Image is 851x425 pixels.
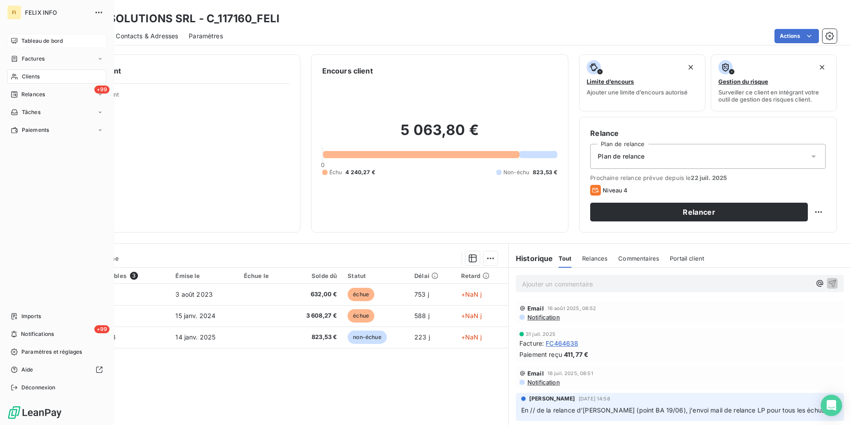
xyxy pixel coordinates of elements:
span: 823,53 € [533,168,557,176]
span: 753 j [414,290,429,298]
div: Délai [414,272,450,279]
span: Limite d’encours [587,78,634,85]
span: non-échue [348,331,386,344]
span: Notification [527,379,560,386]
span: Facture : [519,339,544,348]
span: 3 août 2023 [175,290,213,298]
span: 3 608,27 € [292,311,337,320]
span: Paiements [22,126,49,134]
span: échue [348,288,374,301]
span: 588 j [414,312,430,319]
div: Solde dû [292,272,337,279]
span: 0 [321,161,324,168]
div: Open Intercom Messenger [821,395,842,416]
span: 14 janv. 2025 [175,333,215,341]
span: FC464638 [546,339,578,348]
span: 16 août 2025, 08:52 [547,306,596,311]
a: Paiements [7,123,106,137]
h3: MDM SOLUTIONS SRL - C_117160_FELI [78,11,280,27]
span: Échu [329,168,342,176]
span: 15 janv. 2024 [175,312,215,319]
span: Plan de relance [598,152,644,161]
span: 3 [130,272,138,280]
span: Propriétés Client [72,91,289,103]
h6: Informations client [54,65,289,76]
span: 223 j [414,333,430,341]
span: Tout [559,255,572,262]
span: 632,00 € [292,290,337,299]
span: Gestion du risque [718,78,768,85]
span: Clients [22,73,40,81]
span: 22 juil. 2025 [691,174,727,181]
span: 411,77 € [564,350,588,359]
div: FI [7,5,21,20]
span: 4 240,27 € [345,168,375,176]
span: +NaN j [461,333,482,341]
span: Tâches [22,108,41,116]
span: échue [348,309,374,323]
a: Tâches [7,105,106,119]
h6: Historique [509,253,553,264]
h6: Encours client [322,65,373,76]
span: [DATE] 14:58 [579,396,610,401]
div: Retard [461,272,503,279]
span: Factures [22,55,45,63]
span: Notification [527,314,560,321]
span: En // de la relance d'[PERSON_NAME] (point BA 19/06), j'envoi mail de relance LP pour tous les échus [521,406,825,414]
span: Paiement reçu [519,350,562,359]
button: Actions [774,29,819,43]
span: +NaN j [461,312,482,319]
span: Niveau 4 [603,187,628,194]
img: Logo LeanPay [7,405,62,420]
a: Tableau de bord [7,34,106,48]
span: 31 juil. 2025 [526,331,555,337]
span: Email [527,305,544,312]
span: 16 juil. 2025, 08:51 [547,371,593,376]
span: Imports [21,312,41,320]
a: Aide [7,363,106,377]
span: Paramètres [189,32,223,41]
span: Surveiller ce client en intégrant votre outil de gestion des risques client. [718,89,829,103]
button: Relancer [590,203,808,221]
a: Factures [7,52,106,66]
div: Statut [348,272,404,279]
h6: Relance [590,128,826,139]
span: Email [527,370,544,377]
span: Tableau de bord [21,37,63,45]
span: FELIX INFO [25,9,89,16]
div: Émise le [175,272,233,279]
span: Relances [21,90,45,98]
span: 823,53 € [292,333,337,342]
button: Gestion du risqueSurveiller ce client en intégrant votre outil de gestion des risques client. [711,54,837,111]
div: Pièces comptables [71,272,165,280]
span: Non-échu [503,168,529,176]
span: +99 [94,86,109,94]
span: Portail client [670,255,704,262]
span: [PERSON_NAME] [529,395,575,403]
span: Notifications [21,330,54,338]
span: Commentaires [618,255,659,262]
a: +99Relances [7,87,106,102]
span: Contacts & Adresses [116,32,178,41]
span: Paramètres et réglages [21,348,82,356]
a: Paramètres et réglages [7,345,106,359]
a: Clients [7,69,106,84]
a: Imports [7,309,106,323]
span: Relances [582,255,608,262]
span: +NaN j [461,290,482,298]
span: Aide [21,366,33,374]
span: Déconnexion [21,384,56,392]
span: Prochaine relance prévue depuis le [590,174,826,181]
span: Ajouter une limite d’encours autorisé [587,89,688,96]
button: Limite d’encoursAjouter une limite d’encours autorisé [579,54,705,111]
span: +99 [94,325,109,333]
div: Échue le [244,272,281,279]
h2: 5 063,80 € [322,121,558,148]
